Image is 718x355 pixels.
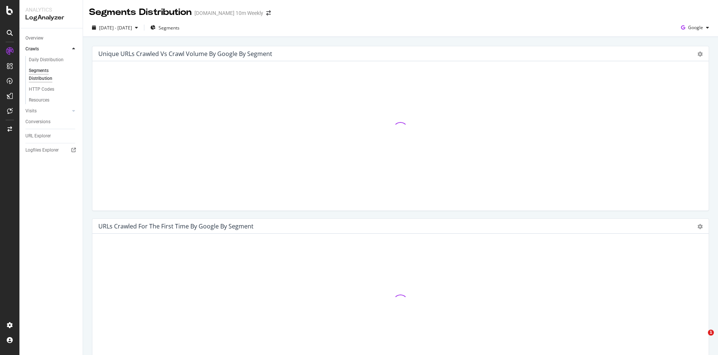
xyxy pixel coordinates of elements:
div: Segments Distribution [29,67,70,82]
a: Visits [25,107,70,115]
div: LogAnalyzer [25,13,77,22]
div: URL Explorer [25,132,51,140]
a: Crawls [25,45,70,53]
div: Daily Distribution [29,56,64,64]
div: Analytics [25,6,77,13]
span: 1 [708,330,714,336]
div: Logfiles Explorer [25,146,59,154]
iframe: Intercom live chat [693,330,711,348]
a: Segments Distribution [29,67,77,82]
a: Overview [25,34,77,42]
div: gear [697,52,703,57]
a: HTTP Codes [29,85,77,93]
button: Segments [147,22,182,34]
div: Segments Distribution [89,6,191,19]
div: [DOMAIN_NAME] 10m Weekly [194,9,263,17]
a: Conversions [25,118,77,126]
button: [DATE] - [DATE] [89,22,141,34]
div: Resources [29,96,49,104]
span: [DATE] - [DATE] [99,25,132,31]
div: arrow-right-arrow-left [266,10,271,16]
a: Resources [29,96,77,104]
span: Google [688,24,703,31]
div: Conversions [25,118,50,126]
div: Visits [25,107,37,115]
a: Daily Distribution [29,56,77,64]
div: Crawls [25,45,39,53]
a: URL Explorer [25,132,77,140]
button: Google [678,22,712,34]
div: gear [697,224,703,229]
span: Segments [159,25,179,31]
a: Logfiles Explorer [25,146,77,154]
div: Overview [25,34,43,42]
div: URLs Crawled for the First Time by google by Segment [98,222,254,230]
div: Unique URLs Crawled vs Crawl Volume by google by Segment [98,50,272,57]
div: HTTP Codes [29,85,54,93]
